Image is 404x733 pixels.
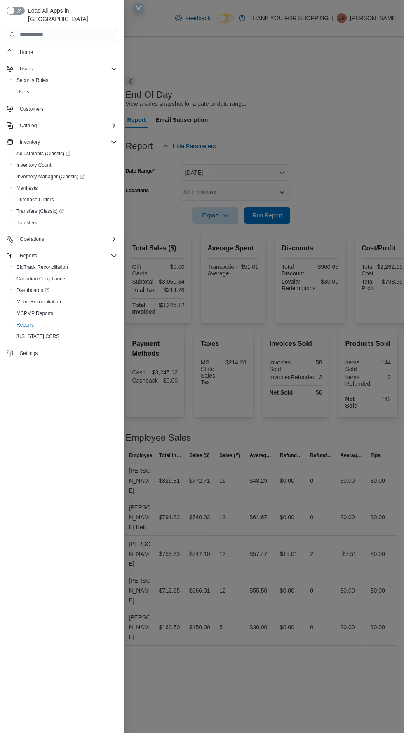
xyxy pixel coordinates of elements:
[16,137,117,147] span: Inventory
[16,275,65,282] span: Canadian Compliance
[13,149,74,159] a: Adjustments (Classic)
[16,310,53,317] span: MSPMP Reports
[13,218,40,228] a: Transfers
[13,274,68,284] a: Canadian Compliance
[20,122,37,129] span: Catalog
[16,64,117,74] span: Users
[16,264,68,271] span: BioTrack Reconciliation
[13,297,64,307] a: Metrc Reconciliation
[3,250,120,261] button: Reports
[10,148,120,159] a: Adjustments (Classic)
[16,234,47,244] button: Operations
[13,320,37,330] a: Reports
[13,320,117,330] span: Reports
[13,87,117,97] span: Users
[20,139,40,145] span: Inventory
[16,47,36,57] a: Home
[16,89,29,95] span: Users
[20,65,33,72] span: Users
[16,173,85,180] span: Inventory Manager (Classic)
[3,233,120,245] button: Operations
[3,46,120,58] button: Home
[10,308,120,319] button: MSPMP Reports
[16,150,70,157] span: Adjustments (Classic)
[10,182,120,194] button: Manifests
[16,196,54,203] span: Purchase Orders
[16,121,40,131] button: Catalog
[16,77,48,84] span: Security Roles
[13,160,55,170] a: Inventory Count
[10,261,120,273] button: BioTrack Reconciliation
[16,348,117,358] span: Settings
[13,331,117,341] span: Washington CCRS
[16,137,43,147] button: Inventory
[13,87,33,97] a: Users
[134,3,143,13] button: Close this dialog
[10,285,120,296] a: Dashboards
[20,252,37,259] span: Reports
[10,75,120,86] button: Security Roles
[13,195,57,205] a: Purchase Orders
[16,348,41,358] a: Settings
[20,49,33,56] span: Home
[16,47,117,57] span: Home
[16,251,40,261] button: Reports
[13,297,117,307] span: Metrc Reconciliation
[13,285,53,295] a: Dashboards
[16,322,34,328] span: Reports
[3,103,120,114] button: Customers
[16,185,38,191] span: Manifests
[10,194,120,205] button: Purchase Orders
[7,43,117,361] nav: Complex example
[13,75,52,85] a: Security Roles
[13,262,117,272] span: BioTrack Reconciliation
[16,219,37,226] span: Transfers
[13,75,117,85] span: Security Roles
[10,217,120,229] button: Transfers
[13,218,117,228] span: Transfers
[16,287,49,294] span: Dashboards
[10,319,120,331] button: Reports
[3,120,120,131] button: Catalog
[13,183,41,193] a: Manifests
[16,64,36,74] button: Users
[13,331,63,341] a: [US_STATE] CCRS
[25,7,117,23] span: Load All Apps in [GEOGRAPHIC_DATA]
[13,285,117,295] span: Dashboards
[16,208,64,215] span: Transfers (Classic)
[10,171,120,182] a: Inventory Manager (Classic)
[10,205,120,217] a: Transfers (Classic)
[20,236,44,243] span: Operations
[13,262,71,272] a: BioTrack Reconciliation
[3,347,120,359] button: Settings
[13,274,117,284] span: Canadian Compliance
[13,308,117,318] span: MSPMP Reports
[10,296,120,308] button: Metrc Reconciliation
[16,121,117,131] span: Catalog
[16,103,117,114] span: Customers
[13,160,117,170] span: Inventory Count
[16,299,61,305] span: Metrc Reconciliation
[13,172,117,182] span: Inventory Manager (Classic)
[13,206,67,216] a: Transfers (Classic)
[20,106,44,112] span: Customers
[10,159,120,171] button: Inventory Count
[13,172,88,182] a: Inventory Manager (Classic)
[10,331,120,342] button: [US_STATE] CCRS
[13,195,117,205] span: Purchase Orders
[13,149,117,159] span: Adjustments (Classic)
[10,273,120,285] button: Canadian Compliance
[13,206,117,216] span: Transfers (Classic)
[16,333,59,340] span: [US_STATE] CCRS
[16,162,52,168] span: Inventory Count
[3,63,120,75] button: Users
[16,234,117,244] span: Operations
[10,86,120,98] button: Users
[20,350,38,357] span: Settings
[13,308,56,318] a: MSPMP Reports
[16,104,47,114] a: Customers
[13,183,117,193] span: Manifests
[16,251,117,261] span: Reports
[3,136,120,148] button: Inventory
